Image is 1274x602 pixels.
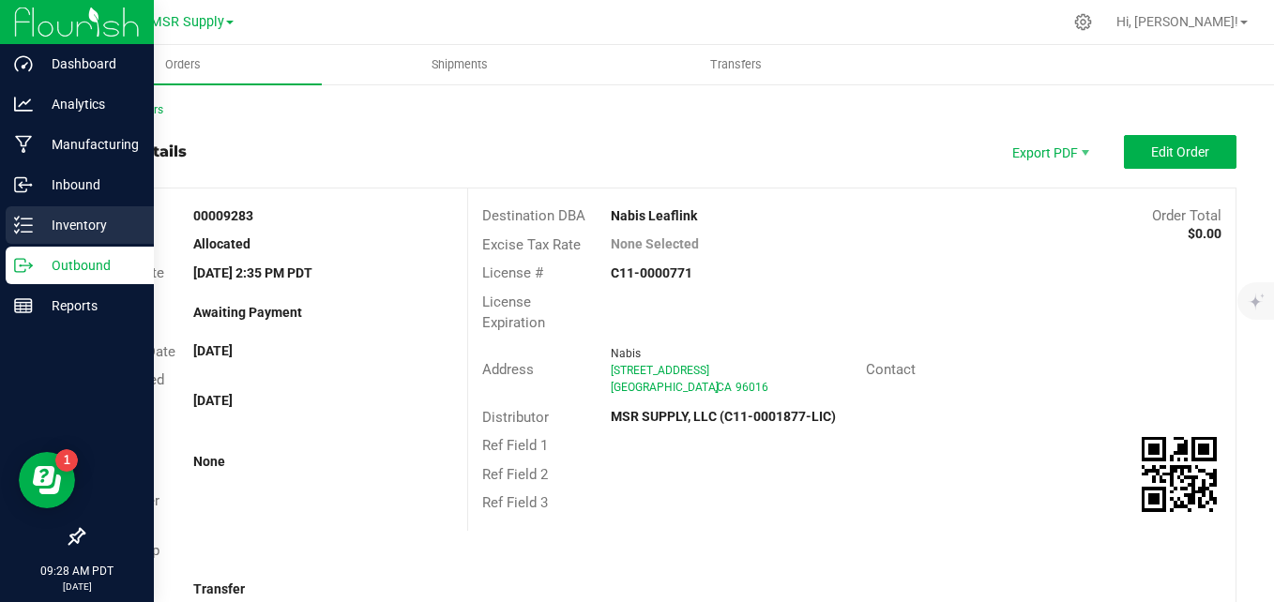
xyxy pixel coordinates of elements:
[193,305,302,320] strong: Awaiting Payment
[193,236,250,251] strong: Allocated
[685,56,787,73] span: Transfers
[406,56,513,73] span: Shipments
[611,364,709,377] span: [STREET_ADDRESS]
[482,494,548,511] span: Ref Field 3
[33,294,145,317] p: Reports
[611,265,692,280] strong: C11-0000771
[33,133,145,156] p: Manufacturing
[866,361,916,378] span: Contact
[1116,14,1238,29] span: Hi, [PERSON_NAME]!
[193,454,225,469] strong: None
[1142,437,1217,512] img: Scan me!
[717,381,732,394] span: CA
[45,45,322,84] a: Orders
[8,579,145,594] p: [DATE]
[482,207,585,224] span: Destination DBA
[611,381,719,394] span: [GEOGRAPHIC_DATA]
[19,452,75,508] iframe: Resource center
[140,56,226,73] span: Orders
[33,53,145,75] p: Dashboard
[193,343,233,358] strong: [DATE]
[33,173,145,196] p: Inbound
[736,381,768,394] span: 96016
[14,216,33,234] inline-svg: Inventory
[993,135,1105,169] li: Export PDF
[482,466,548,483] span: Ref Field 2
[1188,226,1221,241] strong: $0.00
[482,409,549,426] span: Distributor
[14,135,33,154] inline-svg: Manufacturing
[14,256,33,275] inline-svg: Outbound
[482,264,543,281] span: License #
[611,208,697,223] strong: Nabis Leaflink
[611,409,836,424] strong: MSR SUPPLY, LLC (C11-0001877-LIC)
[1142,437,1217,512] qrcode: 00009283
[482,437,548,454] span: Ref Field 1
[1071,13,1095,31] div: Manage settings
[8,563,145,579] p: 09:28 AM PDT
[33,93,145,115] p: Analytics
[482,361,534,378] span: Address
[1124,135,1236,169] button: Edit Order
[322,45,599,84] a: Shipments
[14,95,33,113] inline-svg: Analytics
[33,214,145,236] p: Inventory
[193,208,253,223] strong: 00009283
[482,293,545,332] span: License Expiration
[482,236,581,253] span: Excise Tax Rate
[14,296,33,315] inline-svg: Reports
[14,54,33,73] inline-svg: Dashboard
[33,254,145,277] p: Outbound
[599,45,875,84] a: Transfers
[150,14,224,30] span: MSR Supply
[193,393,233,408] strong: [DATE]
[14,175,33,194] inline-svg: Inbound
[1152,207,1221,224] span: Order Total
[193,581,245,596] strong: Transfer
[1151,144,1209,159] span: Edit Order
[715,381,717,394] span: ,
[611,347,641,360] span: Nabis
[55,449,78,472] iframe: Resource center unread badge
[611,236,699,251] strong: None Selected
[193,265,312,280] strong: [DATE] 2:35 PM PDT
